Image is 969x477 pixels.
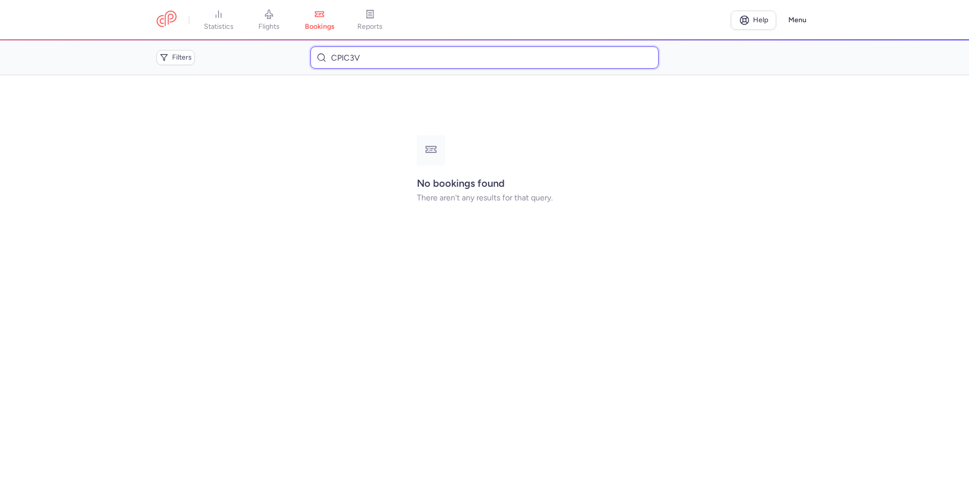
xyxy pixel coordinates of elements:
[417,193,553,202] p: There aren't any results for that query.
[782,11,813,30] button: Menu
[258,22,280,31] span: flights
[310,46,658,69] input: Search bookings (PNR, name...)
[156,11,177,29] a: CitizenPlane red outlined logo
[753,16,768,24] span: Help
[294,9,345,31] a: bookings
[156,50,195,65] button: Filters
[244,9,294,31] a: flights
[305,22,335,31] span: bookings
[204,22,234,31] span: statistics
[357,22,383,31] span: reports
[172,54,192,62] span: Filters
[193,9,244,31] a: statistics
[417,177,505,189] strong: No bookings found
[345,9,395,31] a: reports
[731,11,776,30] a: Help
